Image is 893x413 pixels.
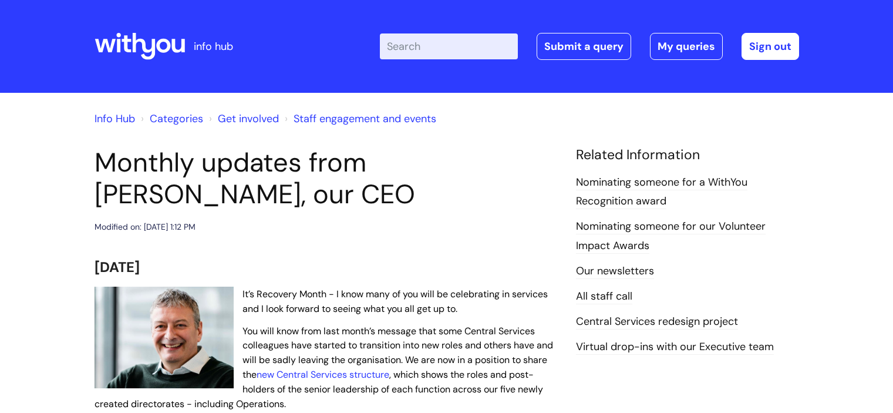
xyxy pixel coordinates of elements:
li: Get involved [206,109,279,128]
span: It’s Recovery Month - I know many of you will be celebrating in services and I look forward to se... [242,288,548,315]
a: All staff call [576,289,632,304]
a: Virtual drop-ins with our Executive team [576,340,774,355]
a: Nominating someone for our Volunteer Impact Awards [576,219,766,253]
a: Get involved [218,112,279,126]
a: Info Hub [95,112,135,126]
div: | - [380,33,799,60]
a: Nominating someone for a WithYou Recognition award [576,175,747,209]
a: new Central Services structure [257,368,389,381]
li: Staff engagement and events [282,109,436,128]
span: You will know from last month’s message that some Central Services colleagues have started to tra... [95,325,553,410]
a: Submit a query [537,33,631,60]
li: Solution home [138,109,203,128]
a: Categories [150,112,203,126]
a: Sign out [742,33,799,60]
a: Central Services redesign project [576,314,738,330]
a: Staff engagement and events [294,112,436,126]
p: info hub [194,37,233,56]
span: [DATE] [95,258,140,276]
h4: Related Information [576,147,799,163]
img: WithYou Chief Executive Simon Phillips pictured looking at the camera and smiling [95,287,234,389]
h1: Monthly updates from [PERSON_NAME], our CEO [95,147,558,210]
a: Our newsletters [576,264,654,279]
a: My queries [650,33,723,60]
input: Search [380,33,518,59]
div: Modified on: [DATE] 1:12 PM [95,220,196,234]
